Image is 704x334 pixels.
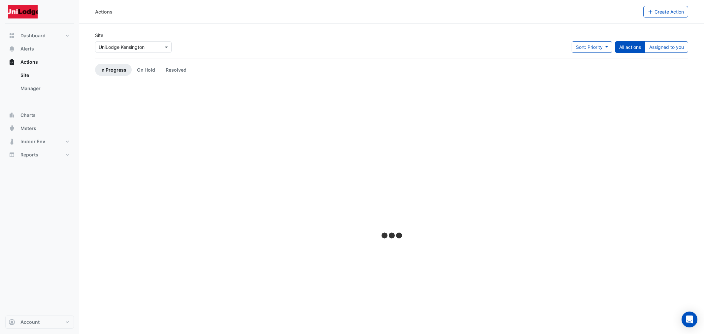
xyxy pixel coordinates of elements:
[20,112,36,118] span: Charts
[5,135,74,148] button: Indoor Env
[20,151,38,158] span: Reports
[9,112,15,118] app-icon: Charts
[20,319,40,325] span: Account
[654,9,684,15] span: Create Action
[5,29,74,42] button: Dashboard
[9,138,15,145] app-icon: Indoor Env
[5,55,74,69] button: Actions
[5,148,74,161] button: Reports
[682,312,697,327] div: Open Intercom Messenger
[5,122,74,135] button: Meters
[15,69,74,82] a: Site
[20,59,38,65] span: Actions
[645,41,688,53] button: Assigned to you
[572,41,612,53] button: Sort: Priority
[5,69,74,98] div: Actions
[8,5,38,18] img: Company Logo
[20,125,36,132] span: Meters
[95,32,103,39] label: Site
[95,8,113,15] div: Actions
[160,64,192,76] a: Resolved
[20,32,46,39] span: Dashboard
[9,32,15,39] app-icon: Dashboard
[132,64,160,76] a: On Hold
[643,6,688,17] button: Create Action
[15,82,74,95] a: Manager
[5,316,74,329] button: Account
[5,109,74,122] button: Charts
[20,138,45,145] span: Indoor Env
[9,125,15,132] app-icon: Meters
[576,44,603,50] span: Sort: Priority
[9,46,15,52] app-icon: Alerts
[5,42,74,55] button: Alerts
[9,59,15,65] app-icon: Actions
[615,41,645,53] button: All actions
[20,46,34,52] span: Alerts
[9,151,15,158] app-icon: Reports
[95,64,132,76] a: In Progress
